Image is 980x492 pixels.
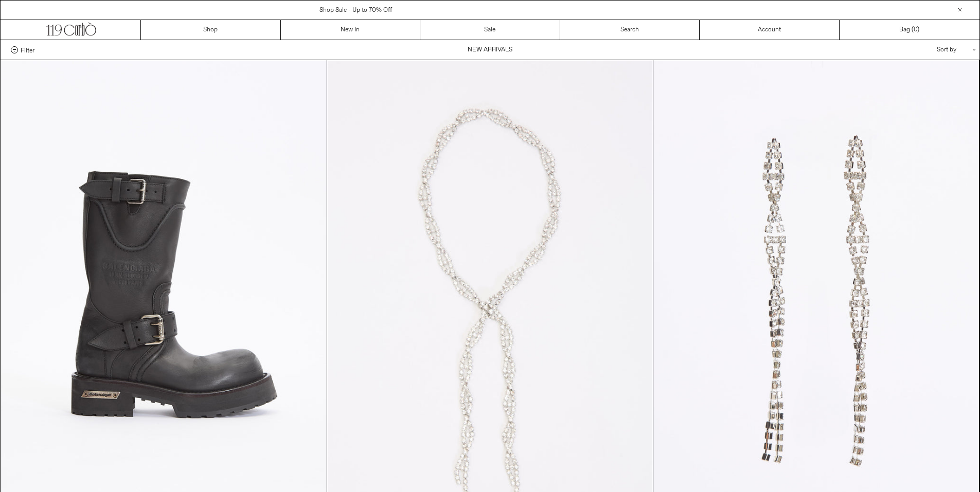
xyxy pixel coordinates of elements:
a: Search [560,20,700,40]
a: Sale [420,20,560,40]
a: Account [700,20,840,40]
a: Shop Sale - Up to 70% Off [319,6,392,14]
a: Shop [141,20,281,40]
span: 0 [914,26,917,34]
a: Bag () [840,20,979,40]
span: ) [914,25,919,34]
div: Sort by [877,40,969,60]
span: Filter [21,46,34,53]
a: New In [281,20,421,40]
